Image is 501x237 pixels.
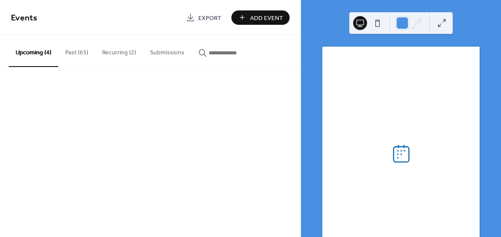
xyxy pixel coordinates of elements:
button: Past (65) [58,35,95,66]
button: Upcoming (4) [9,35,58,67]
span: Add Event [250,13,283,23]
a: Export [180,10,228,25]
button: Submissions [143,35,191,66]
span: Export [198,13,221,23]
span: Events [11,10,37,27]
button: Add Event [231,10,290,25]
button: Recurring (2) [95,35,143,66]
